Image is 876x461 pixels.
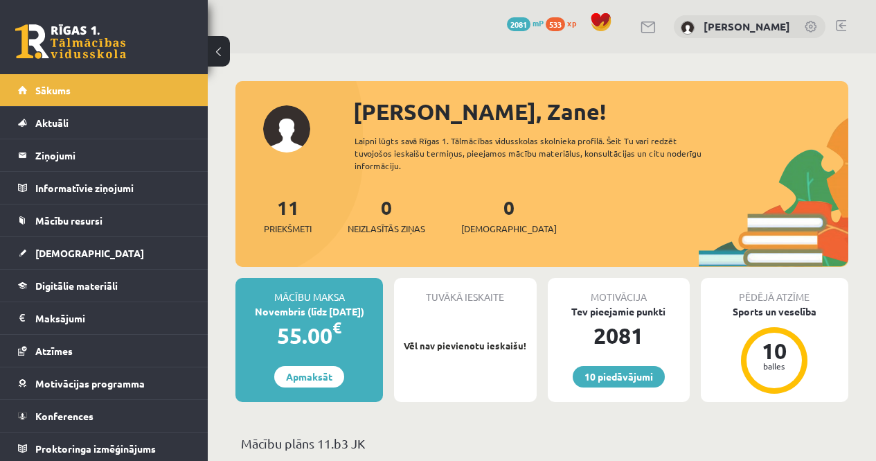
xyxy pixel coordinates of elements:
[18,270,190,302] a: Digitālie materiāli
[18,302,190,334] a: Maksājumi
[567,17,576,28] span: xp
[35,302,190,334] legend: Maksājumi
[18,172,190,204] a: Informatīvie ziņojumi
[274,366,344,388] a: Apmaksāt
[235,304,383,319] div: Novembris (līdz [DATE])
[461,222,557,236] span: [DEMOGRAPHIC_DATA]
[681,21,695,35] img: Zane Sukse
[533,17,544,28] span: mP
[235,278,383,304] div: Mācību maksa
[35,279,118,292] span: Digitālie materiāli
[573,366,665,388] a: 10 piedāvājumi
[332,318,341,338] span: €
[355,134,722,172] div: Laipni lūgts savā Rīgas 1. Tālmācības vidusskolas skolnieka profilā. Šeit Tu vari redzēt tuvojošo...
[701,278,848,304] div: Pēdējā atzīme
[35,139,190,171] legend: Ziņojumi
[18,400,190,432] a: Konferences
[35,442,156,455] span: Proktoringa izmēģinājums
[548,278,690,304] div: Motivācija
[35,214,102,227] span: Mācību resursi
[753,340,795,362] div: 10
[401,339,529,353] p: Vēl nav pievienotu ieskaišu!
[348,222,425,236] span: Neizlasītās ziņas
[264,195,312,236] a: 11Priekšmeti
[18,107,190,139] a: Aktuāli
[35,410,93,422] span: Konferences
[701,304,848,319] div: Sports un veselība
[701,304,848,396] a: Sports un veselība 10 balles
[507,17,544,28] a: 2081 mP
[18,205,190,236] a: Mācību resursi
[753,362,795,370] div: balles
[35,377,145,390] span: Motivācijas programma
[35,172,190,204] legend: Informatīvie ziņojumi
[18,74,190,106] a: Sākums
[18,335,190,367] a: Atzīmes
[546,17,583,28] a: 533 xp
[18,237,190,269] a: [DEMOGRAPHIC_DATA]
[18,139,190,171] a: Ziņojumi
[264,222,312,236] span: Priekšmeti
[461,195,557,236] a: 0[DEMOGRAPHIC_DATA]
[548,319,690,352] div: 2081
[35,116,69,129] span: Aktuāli
[35,84,71,96] span: Sākums
[548,304,690,319] div: Tev pieejamie punkti
[507,17,530,31] span: 2081
[35,247,144,259] span: [DEMOGRAPHIC_DATA]
[348,195,425,236] a: 0Neizlasītās ziņas
[235,319,383,352] div: 55.00
[704,19,790,33] a: [PERSON_NAME]
[241,434,843,453] p: Mācību plāns 11.b3 JK
[546,17,565,31] span: 533
[18,367,190,399] a: Motivācijas programma
[15,24,126,59] a: Rīgas 1. Tālmācības vidusskola
[35,345,73,357] span: Atzīmes
[394,278,536,304] div: Tuvākā ieskaite
[353,95,848,128] div: [PERSON_NAME], Zane!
